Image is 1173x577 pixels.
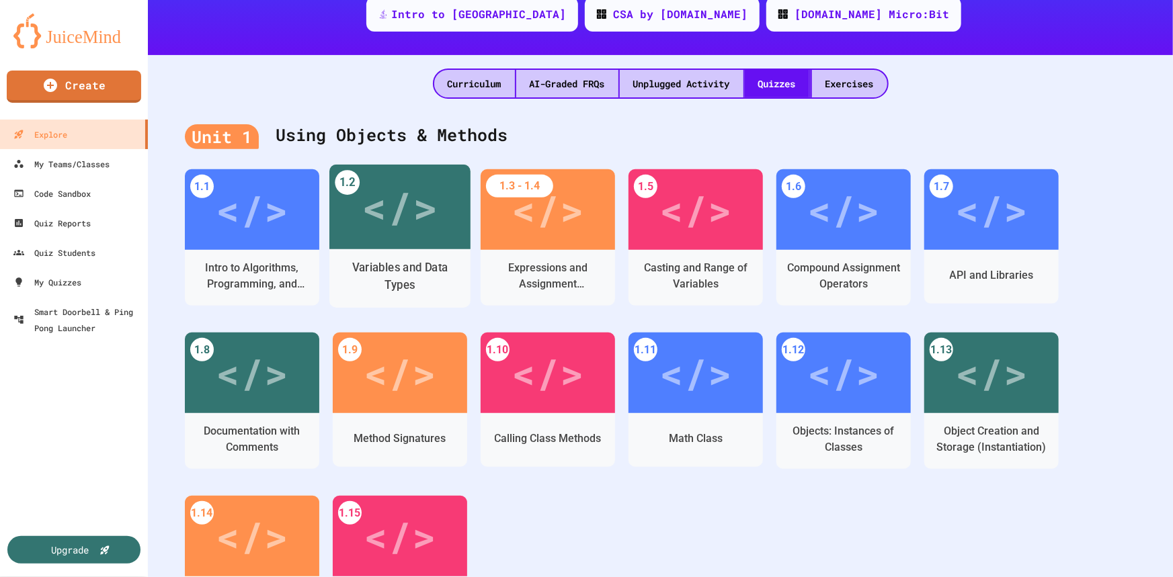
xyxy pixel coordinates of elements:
[434,70,515,97] div: Curriculum
[13,245,95,261] div: Quiz Students
[639,260,753,292] div: Casting and Range of Variables
[807,179,880,240] div: </>
[659,343,732,403] div: </>
[190,175,214,198] div: 1.1
[950,267,1034,283] div: API and Libraries
[782,338,805,361] div: 1.12
[782,175,805,198] div: 1.6
[486,175,553,197] div: 1.3 - 1.4
[486,338,510,361] div: 1.10
[364,343,436,403] div: </>
[52,543,89,557] div: Upgrade
[338,501,362,525] div: 1.15
[659,179,732,240] div: </>
[364,506,436,566] div: </>
[338,338,362,361] div: 1.9
[512,343,584,403] div: </>
[930,338,953,361] div: 1.13
[13,304,143,336] div: Smart Doorbell & Ping Pong Launcher
[185,124,259,150] div: Unit 1
[955,343,1028,403] div: </>
[190,338,214,361] div: 1.8
[934,423,1049,455] div: Object Creation and Storage (Instantiation)
[516,70,618,97] div: AI-Graded FRQs
[597,9,606,19] img: CODE_logo_RGB.png
[195,423,309,455] div: Documentation with Comments
[955,179,1028,240] div: </>
[185,109,1136,163] div: Using Objects & Methods
[391,6,566,22] div: Intro to [GEOGRAPHIC_DATA]
[216,506,288,566] div: </>
[495,431,602,447] div: Calling Class Methods
[795,6,949,22] div: [DOMAIN_NAME] Micro:Bit
[778,9,788,19] img: CODE_logo_RGB.png
[190,501,214,525] div: 1.14
[362,175,438,239] div: </>
[930,175,953,198] div: 1.7
[620,70,743,97] div: Unplugged Activity
[634,338,657,361] div: 1.11
[195,260,309,292] div: Intro to Algorithms, Programming, and Compilers
[13,274,81,290] div: My Quizzes
[216,179,288,240] div: </>
[807,343,880,403] div: </>
[669,431,723,447] div: Math Class
[13,13,134,48] img: logo-orange.svg
[13,215,91,231] div: Quiz Reports
[812,70,887,97] div: Exercises
[745,70,809,97] div: Quizzes
[335,170,360,195] div: 1.2
[340,260,460,294] div: Variables and Data Types
[13,185,91,202] div: Code Sandbox
[354,431,446,447] div: Method Signatures
[613,6,747,22] div: CSA by [DOMAIN_NAME]
[491,260,605,292] div: Expressions and Assignment Statements
[634,175,657,198] div: 1.5
[13,156,110,172] div: My Teams/Classes
[7,71,141,103] a: Create
[512,179,584,240] div: </>
[216,343,288,403] div: </>
[786,260,901,292] div: Compound Assignment Operators
[13,126,67,142] div: Explore
[786,423,901,455] div: Objects: Instances of Classes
